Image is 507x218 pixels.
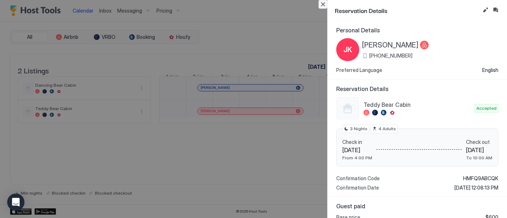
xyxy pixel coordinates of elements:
span: Confirmation Date [336,185,379,191]
span: [PERSON_NAME] [362,41,419,50]
span: 4 Adults [378,126,396,132]
span: [PHONE_NUMBER] [369,53,412,59]
span: Preferred Language [336,67,382,73]
span: Personal Details [336,27,498,34]
span: From 4:00 PM [342,155,372,160]
span: Accepted [476,105,497,112]
button: Edit reservation [481,6,490,14]
span: 3 Nights [350,126,367,132]
span: To 10:00 AM [466,155,492,160]
span: Confirmation Code [336,175,380,182]
button: Inbox [491,6,500,14]
span: Reservation Details [335,6,480,15]
span: HMFQ9ABCQK [463,175,498,182]
span: Check out [466,139,492,145]
span: [DATE] [466,146,492,154]
span: [DATE] [342,146,372,154]
div: Open Intercom Messenger [7,194,24,211]
span: Teddy Bear Cabin [364,101,472,108]
span: Check in [342,139,372,145]
span: [DATE] 12:08:13 PM [455,185,498,191]
span: Reservation Details [336,85,498,92]
span: JK [343,44,352,55]
span: Guest paid [336,203,498,210]
span: English [482,67,498,73]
